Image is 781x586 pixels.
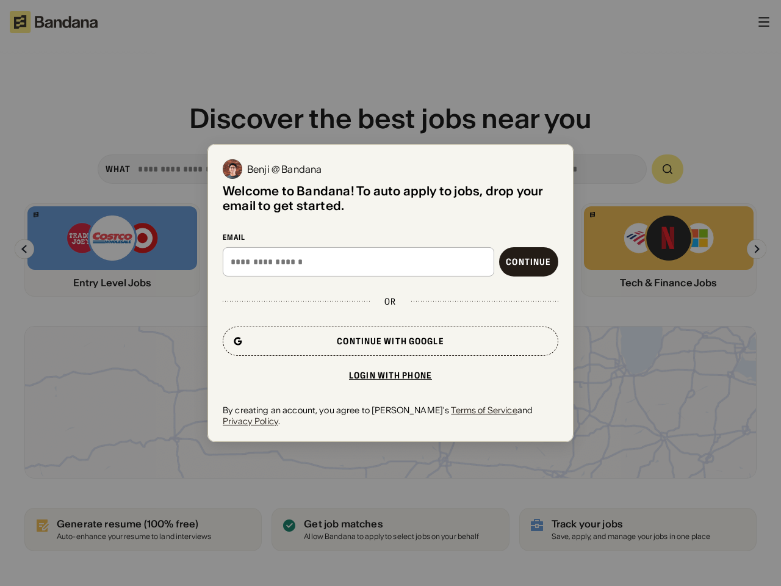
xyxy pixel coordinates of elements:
a: Terms of Service [451,405,517,416]
div: Email [223,233,558,242]
a: Privacy Policy [223,416,278,427]
div: Benji @ Bandana [247,164,322,174]
div: Continue [506,258,551,266]
img: Benji @ Bandana [223,159,242,179]
div: Login with phone [349,371,432,380]
div: or [384,296,396,307]
div: Welcome to Bandana! To auto apply to jobs, drop your email to get started. [223,184,558,213]
div: Continue with Google [337,337,444,345]
div: By creating an account, you agree to [PERSON_NAME]'s and . [223,405,558,427]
